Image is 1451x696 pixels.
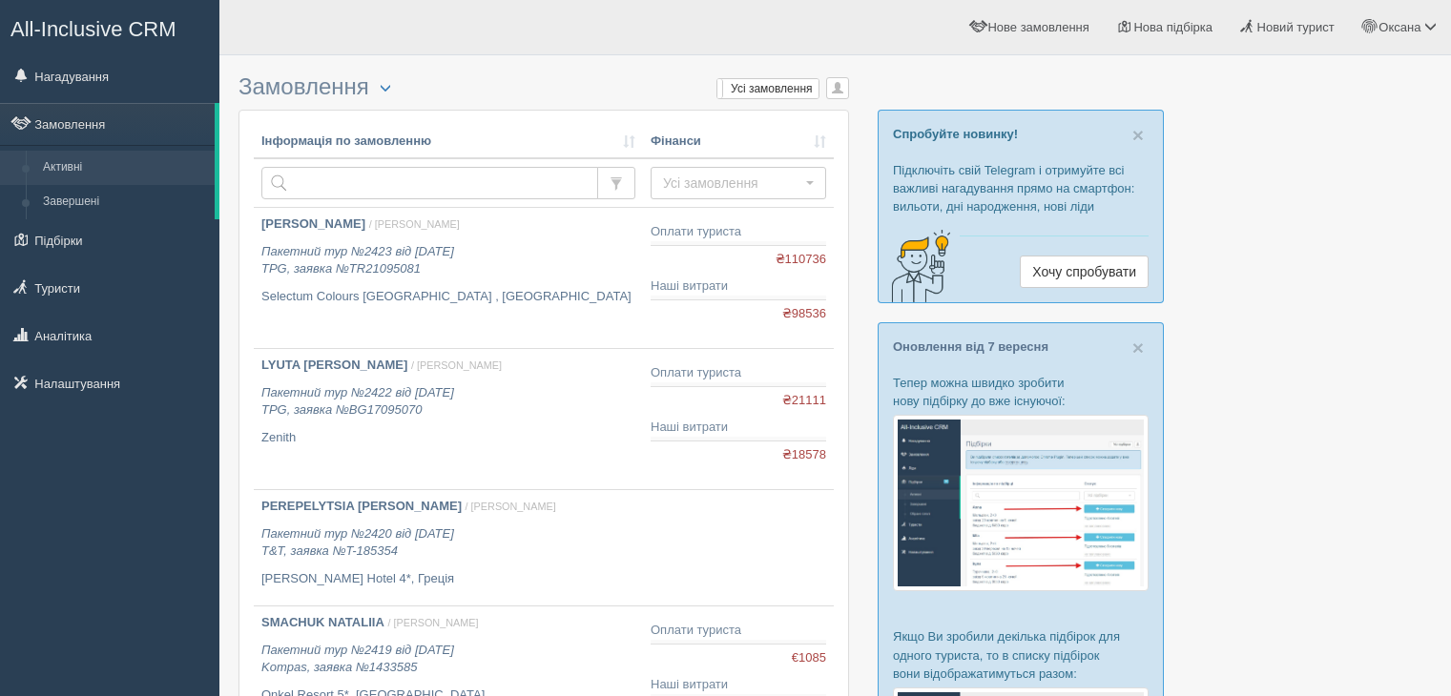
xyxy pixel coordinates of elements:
[10,17,176,41] span: All-Inclusive CRM
[987,20,1088,34] span: Нове замовлення
[261,244,454,276] i: Пакетний тур №2423 від [DATE] TPG, заявка №TR21095081
[261,615,384,629] b: SMACHUK NATALIIA
[893,415,1149,591] img: %D0%BF%D1%96%D0%B4%D0%B1%D1%96%D1%80%D0%BA%D0%B0-%D1%82%D1%83%D1%80%D0%B8%D1%81%D1%82%D1%83-%D1%8...
[1132,124,1144,146] span: ×
[893,339,1048,354] a: Оновлення від 7 вересня
[879,228,955,304] img: creative-idea-2907357.png
[651,133,826,151] a: Фінанси
[1133,20,1213,34] span: Нова підбірка
[261,385,454,418] i: Пакетний тур №2422 від [DATE] TPG, заявка №BG17095070
[782,446,826,464] span: ₴18578
[782,305,826,323] span: ₴98536
[893,374,1149,410] p: Тепер можна швидко зробити нову підбірку до вже існуючої:
[466,501,556,512] span: / [PERSON_NAME]
[651,419,826,437] div: Наші витрати
[254,208,643,348] a: [PERSON_NAME] / [PERSON_NAME] Пакетний тур №2423 від [DATE]TPG, заявка №TR21095081 Selectum Colou...
[1132,338,1144,358] button: Close
[1378,20,1420,34] span: Оксана
[1,1,218,53] a: All-Inclusive CRM
[651,223,826,241] div: Оплати туриста
[261,570,635,588] p: [PERSON_NAME] Hotel 4*, Греція
[261,216,365,231] b: [PERSON_NAME]
[1020,256,1149,288] a: Хочу спробувати
[776,251,826,269] span: ₴110736
[238,74,849,100] h3: Замовлення
[369,218,460,230] span: / [PERSON_NAME]
[254,490,643,605] a: PEREPELYTSIA [PERSON_NAME] / [PERSON_NAME] Пакетний тур №2420 від [DATE]T&T, заявка №T-185354 [PE...
[663,174,801,193] span: Усі замовлення
[1257,20,1335,34] span: Новий турист
[792,649,826,667] span: €1085
[651,622,826,640] div: Оплати туриста
[893,627,1149,682] p: Якщо Ви зробили декілька підбірок для одного туриста, то в списку підбірок вони відображатимуться...
[261,288,635,306] p: Selectum Colours [GEOGRAPHIC_DATA] , [GEOGRAPHIC_DATA]
[34,185,215,219] a: Завершені
[254,349,643,489] a: LYUTA [PERSON_NAME] / [PERSON_NAME] Пакетний тур №2422 від [DATE]TPG, заявка №BG17095070 Zenith
[651,167,826,199] button: Усі замовлення
[261,499,462,513] b: PEREPELYTSIA [PERSON_NAME]
[893,161,1149,215] p: Підключіть свій Telegram і отримуйте всі важливі нагадування прямо на смартфон: вильоти, дні наро...
[651,364,826,382] div: Оплати туриста
[261,358,407,372] b: LYUTA [PERSON_NAME]
[1132,125,1144,145] button: Close
[651,676,826,694] div: Наші витрати
[261,429,635,447] p: Zenith
[717,79,819,98] label: Усі замовлення
[34,151,215,185] a: Активні
[782,392,826,410] span: ₴21111
[261,167,598,199] input: Пошук за номером замовлення, ПІБ або паспортом туриста
[651,277,826,296] div: Наші витрати
[261,526,454,559] i: Пакетний тур №2420 від [DATE] T&T, заявка №T-185354
[261,643,454,675] i: Пакетний тур №2419 від [DATE] Kompas, заявка №1433585
[387,617,478,628] span: / [PERSON_NAME]
[411,359,502,371] span: / [PERSON_NAME]
[1132,337,1144,358] span: ×
[261,133,635,151] a: Інформація по замовленню
[893,125,1149,143] p: Спробуйте новинку!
